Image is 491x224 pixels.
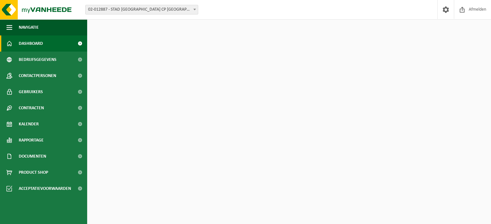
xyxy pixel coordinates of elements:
span: Product Shop [19,164,48,180]
span: Documenten [19,148,46,164]
span: Bedrijfsgegevens [19,52,56,68]
span: 02-012887 - STAD ANTWERPEN CP KIELSBROEK - ANTWERPEN [86,5,198,14]
span: Rapportage [19,132,44,148]
span: Navigatie [19,19,39,35]
span: Kalender [19,116,39,132]
span: Acceptatievoorwaarden [19,180,71,197]
span: Gebruikers [19,84,43,100]
span: Contactpersonen [19,68,56,84]
span: Contracten [19,100,44,116]
span: Dashboard [19,35,43,52]
span: 02-012887 - STAD ANTWERPEN CP KIELSBROEK - ANTWERPEN [85,5,198,15]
